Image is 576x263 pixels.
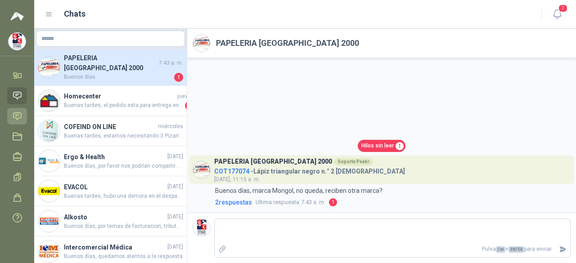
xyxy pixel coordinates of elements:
[396,142,404,150] span: 1
[193,35,210,52] img: Company Logo
[159,59,183,67] span: 7:43 a. m.
[64,91,175,101] h4: Homecenter
[64,192,183,201] span: Buenas tardes, hubo una demora en el despacho, estarían llegando entre [DATE] y el [DATE]. Guía S...
[167,183,183,191] span: [DATE]
[38,241,60,262] img: Company Logo
[215,241,230,257] label: Adjuntar archivos
[64,242,166,252] h4: Intercomercial Médica
[9,33,26,50] img: Company Logo
[34,176,187,206] a: Company LogoEVACOL[DATE]Buenas tardes, hubo una demora en el despacho, estarían llegando entre [D...
[34,49,187,86] a: Company LogoPAPELERIA [GEOGRAPHIC_DATA] 20007:43 a. m.Buenos días1
[214,176,260,183] span: [DATE], 11:15 a. m.
[38,90,60,111] img: Company Logo
[10,11,24,22] img: Logo peakr
[64,132,183,140] span: Buenas tardes, estamos necesitando 3 Pizarras móvil magnética [PERSON_NAME] cara VIZ-PRO, marco y...
[38,180,60,202] img: Company Logo
[213,197,571,207] a: 2respuestasUltima respuesta7:43 a. m.1
[158,122,183,131] span: miércoles
[64,212,166,222] h4: Alkosto
[34,206,187,236] a: Company LogoAlkosto[DATE]Buenos días, por temas de facturacion, tributacion, y credito 30 dias, e...
[38,57,60,78] img: Company Logo
[256,198,325,207] span: 7:43 a. m.
[508,246,524,253] span: ENTER
[34,146,187,176] a: Company LogoErgo & Health[DATE]Buenos días, por favor nos podrían compartir estatura y peso del p...
[64,182,166,192] h4: EVACOL
[34,116,187,146] a: Company LogoCOFEIND ON LINEmiércolesBuenas tardes, estamos necesitando 3 Pizarras móvil magnética...
[256,198,299,207] span: Ultima respuesta
[64,222,183,231] span: Buenos días, por temas de facturacion, tributacion, y credito 30 dias, el precio debe tener consi...
[214,168,249,175] span: COT177074
[555,241,570,257] button: Enviar
[64,162,183,170] span: Buenos días, por favor nos podrían compartir estatura y peso del paciente.
[64,8,85,20] h1: Chats
[230,241,556,257] p: Pulsa + para enviar
[34,86,187,116] a: Company LogoHomecenterjuevesBuenas tardes, el pedido esta para entrega entre [DATE] y [DATE].1
[38,210,60,232] img: Company Logo
[64,122,156,132] h4: COFEIND ON LINE
[64,53,157,73] h4: PAPELERIA [GEOGRAPHIC_DATA] 2000
[64,152,166,162] h4: Ergo & Health
[193,219,210,236] img: Company Logo
[38,150,60,172] img: Company Logo
[549,6,565,22] button: 7
[174,73,183,82] span: 1
[329,198,337,206] span: 1
[38,120,60,142] img: Company Logo
[216,37,359,49] h2: PAPELERIA [GEOGRAPHIC_DATA] 2000
[64,252,183,261] span: Buenos días, quedamos atentos a la respuesta
[193,161,210,178] img: Company Logo
[558,4,568,13] span: 7
[214,165,405,174] h4: - Lápiz triangular negro n.° 2 [DEMOGRAPHIC_DATA]
[214,159,332,164] h3: PAPELERIA [GEOGRAPHIC_DATA] 2000
[64,73,172,82] span: Buenos días
[167,152,183,161] span: [DATE]
[167,213,183,221] span: [DATE]
[358,140,405,152] a: Hilos sin leer1
[185,101,194,110] span: 1
[215,197,252,207] span: 2 respuesta s
[64,101,183,110] span: Buenas tardes, el pedido esta para entrega entre [DATE] y [DATE].
[215,186,382,196] p: Buenos días, marca Mongol, no queda, reciben otra marca?
[496,246,505,253] span: Ctrl
[167,243,183,251] span: [DATE]
[334,158,373,165] div: Soporte Peakr
[177,92,194,101] span: jueves
[361,142,394,150] span: Hilos sin leer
